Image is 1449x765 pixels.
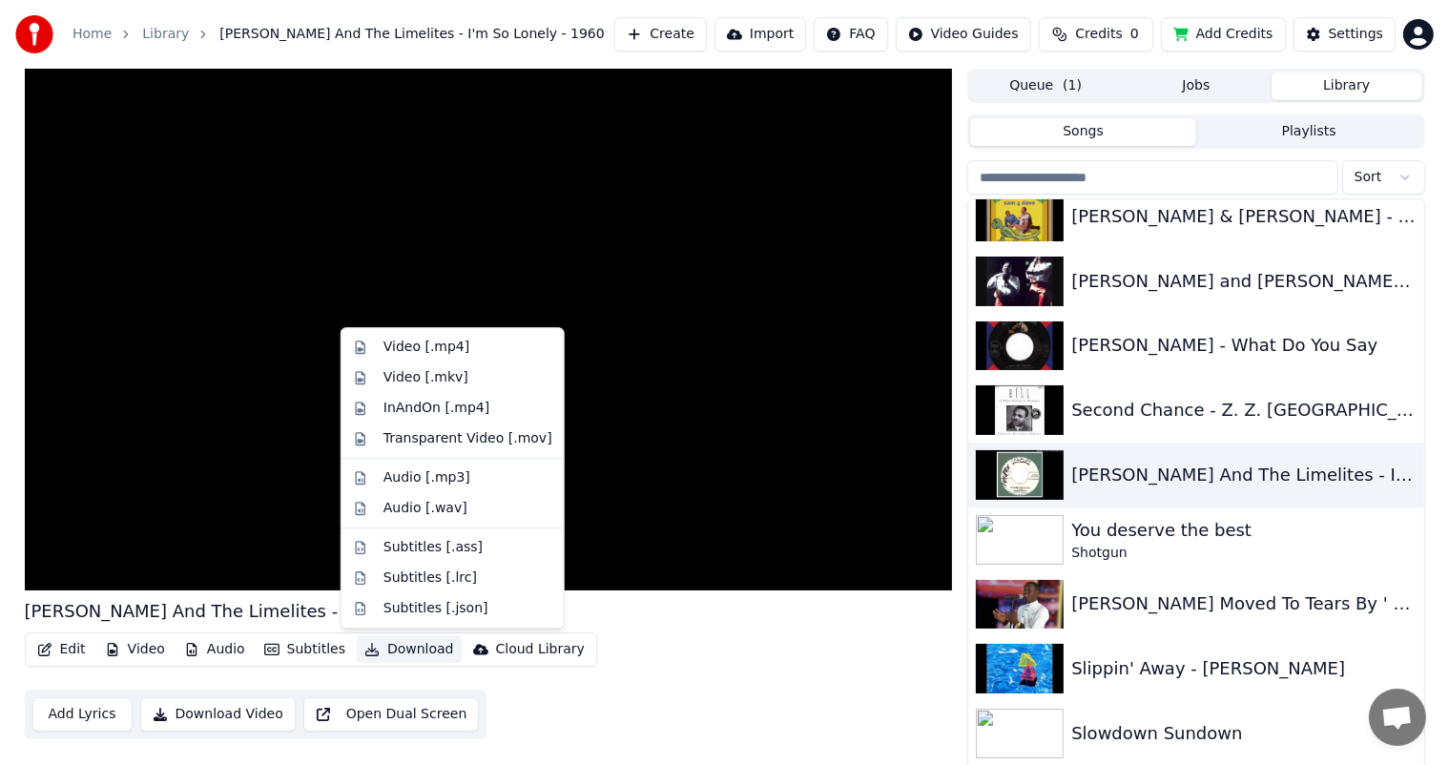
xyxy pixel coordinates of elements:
div: Subtitles [.ass] [383,538,483,557]
div: Subtitles [.json] [383,599,488,618]
div: [PERSON_NAME] Moved To Tears By ' NO LONGER SLAVES ' America's Got Talent. | AUDITIONS 2024 [1071,590,1416,617]
span: Credits [1075,25,1122,44]
span: Sort [1355,168,1382,187]
div: You deserve the best [1071,517,1416,544]
button: Open Dual Screen [303,697,480,732]
button: Jobs [1121,72,1272,100]
button: FAQ [814,17,887,52]
div: Open de chat [1369,689,1426,746]
button: Subtitles [257,636,353,663]
div: Slowdown Sundown [1071,720,1416,747]
button: Queue [970,72,1121,100]
button: Video Guides [896,17,1031,52]
div: Slippin' Away - [PERSON_NAME] [1071,655,1416,682]
button: Credits0 [1039,17,1153,52]
button: Settings [1294,17,1396,52]
div: [PERSON_NAME] And The Limelites - I'm So Lonely - 1960 [1071,462,1416,488]
div: Video [.mp4] [383,338,469,357]
div: [PERSON_NAME] and [PERSON_NAME] me but Don't Blame my Heart [1071,268,1416,295]
button: Video [97,636,173,663]
div: Transparent Video [.mov] [383,429,552,448]
a: Home [72,25,112,44]
button: Download Video [140,697,296,732]
div: [PERSON_NAME] And The Limelites - I'm So Lonely - 1960 [25,598,520,625]
button: Add Lyrics [32,697,133,732]
div: Shotgun [1071,544,1416,563]
div: Second Chance - Z. Z. [GEOGRAPHIC_DATA] [1071,397,1416,424]
button: Add Credits [1161,17,1286,52]
button: Create [614,17,707,52]
button: Edit [30,636,93,663]
button: Audio [176,636,253,663]
div: Cloud Library [496,640,585,659]
nav: breadcrumb [72,25,605,44]
button: Library [1272,72,1422,100]
div: Audio [.wav] [383,499,467,518]
span: ( 1 ) [1063,76,1082,95]
div: [PERSON_NAME] - What Do You Say [1071,332,1416,359]
a: Library [142,25,189,44]
button: Import [714,17,806,52]
div: InAndOn [.mp4] [383,399,490,418]
div: [PERSON_NAME] & [PERSON_NAME] - I Got Everything I Need.wmv [1071,203,1416,230]
div: Settings [1329,25,1383,44]
span: 0 [1130,25,1139,44]
button: Playlists [1196,118,1422,146]
div: Audio [.mp3] [383,468,470,487]
button: Songs [970,118,1196,146]
div: Video [.mkv] [383,368,468,387]
div: Subtitles [.lrc] [383,569,477,588]
span: [PERSON_NAME] And The Limelites - I'm So Lonely - 1960 [219,25,604,44]
img: youka [15,15,53,53]
button: Download [357,636,462,663]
